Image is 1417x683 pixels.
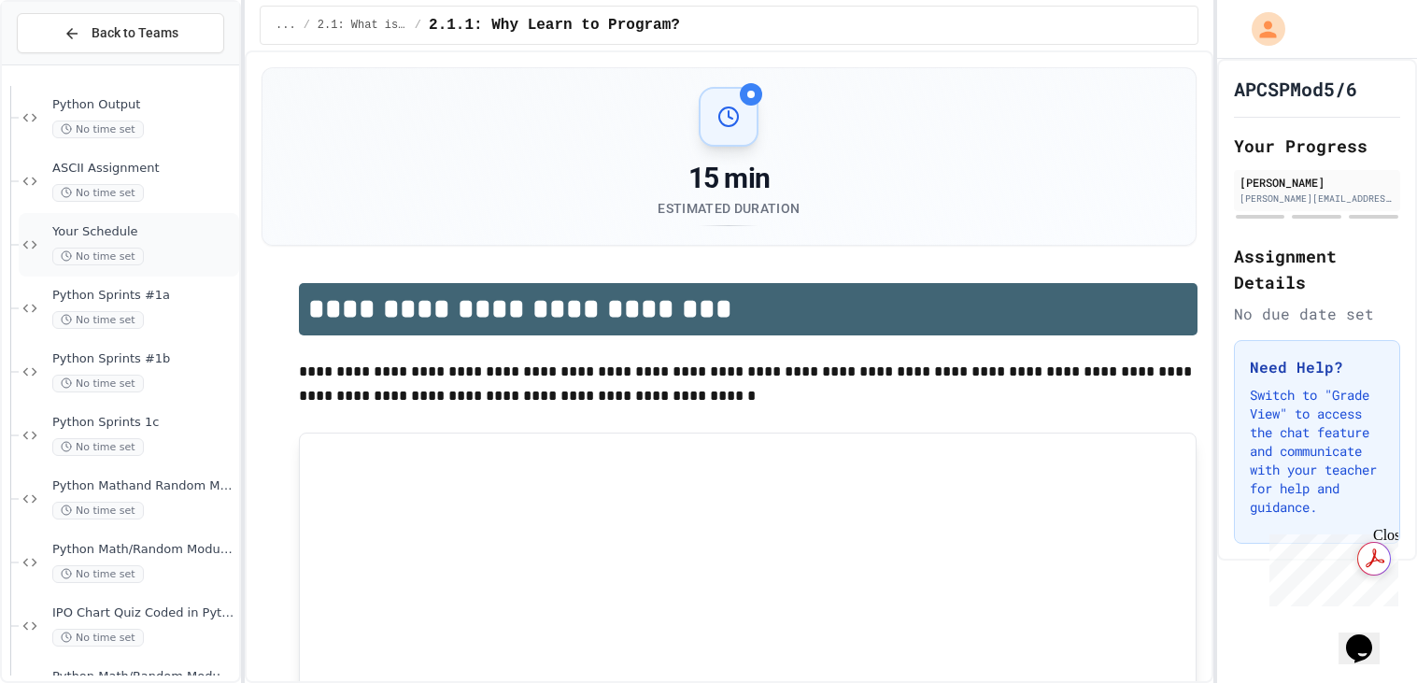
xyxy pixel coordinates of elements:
div: Estimated Duration [658,199,800,218]
span: Python Mathand Random Module 2A [52,478,235,494]
div: [PERSON_NAME] [1240,174,1395,191]
iframe: chat widget [1262,527,1398,606]
span: Python Output [52,97,235,113]
span: No time set [52,311,144,329]
span: Your Schedule [52,224,235,240]
span: No time set [52,502,144,519]
span: / [415,18,421,33]
iframe: chat widget [1339,608,1398,664]
span: 2.1.1: Why Learn to Program? [429,14,680,36]
span: ... [276,18,296,33]
span: No time set [52,438,144,456]
span: Python Sprints #1b [52,351,235,367]
span: Back to Teams [92,23,178,43]
div: Chat with us now!Close [7,7,129,119]
span: No time set [52,121,144,138]
span: ASCII Assignment [52,161,235,177]
div: 15 min [658,162,800,195]
h2: Your Progress [1234,133,1400,159]
span: No time set [52,565,144,583]
span: No time set [52,375,144,392]
span: 2.1: What is Code? [318,18,407,33]
div: My Account [1232,7,1290,50]
span: Python Sprints 1c [52,415,235,431]
span: Python Math/Random Modules 2B: [52,542,235,558]
button: Back to Teams [17,13,224,53]
span: No time set [52,629,144,647]
span: No time set [52,248,144,265]
span: No time set [52,184,144,202]
span: Python Sprints #1a [52,288,235,304]
h2: Assignment Details [1234,243,1400,295]
p: Switch to "Grade View" to access the chat feature and communicate with your teacher for help and ... [1250,386,1384,517]
div: No due date set [1234,303,1400,325]
div: [PERSON_NAME][EMAIL_ADDRESS][DOMAIN_NAME] [1240,192,1395,206]
span: IPO Chart Quiz Coded in Python [52,605,235,621]
h3: Need Help? [1250,356,1384,378]
span: / [304,18,310,33]
h1: APCSPMod5/6 [1234,76,1357,102]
